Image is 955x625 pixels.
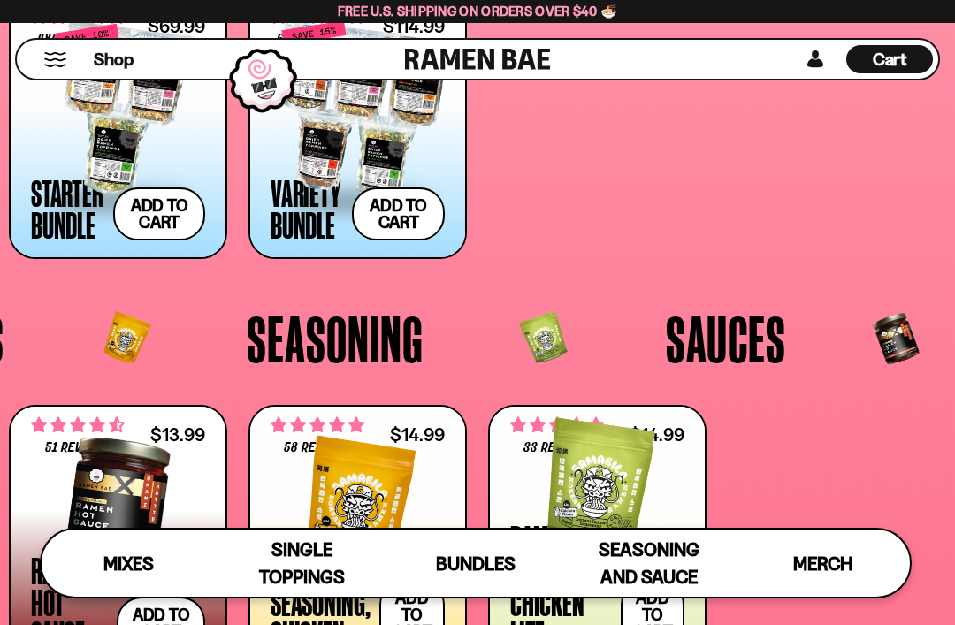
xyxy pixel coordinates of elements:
a: Shop [94,45,134,73]
a: Seasoning and Sauce [562,530,736,597]
span: Cart [873,49,907,70]
a: Bundles [389,530,562,597]
span: Mixes [103,553,154,575]
span: Sauces [666,306,786,371]
span: Seasoning [247,306,424,371]
span: Free U.S. Shipping on Orders over $40 🍜 [338,3,618,19]
a: Mixes [42,530,215,597]
button: Add to cart [352,187,445,240]
span: Shop [94,48,134,72]
span: Single Toppings [259,538,345,588]
span: Merch [793,553,852,575]
span: Bundles [436,553,516,575]
div: Starter Bundle [31,177,104,240]
div: Variety Bundle [271,177,343,240]
a: Cart [846,40,933,79]
button: Add to cart [113,187,205,240]
a: Single Toppings [215,530,388,597]
span: Seasoning and Sauce [599,538,699,588]
a: Merch [737,530,910,597]
button: Mobile Menu Trigger [43,52,67,67]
